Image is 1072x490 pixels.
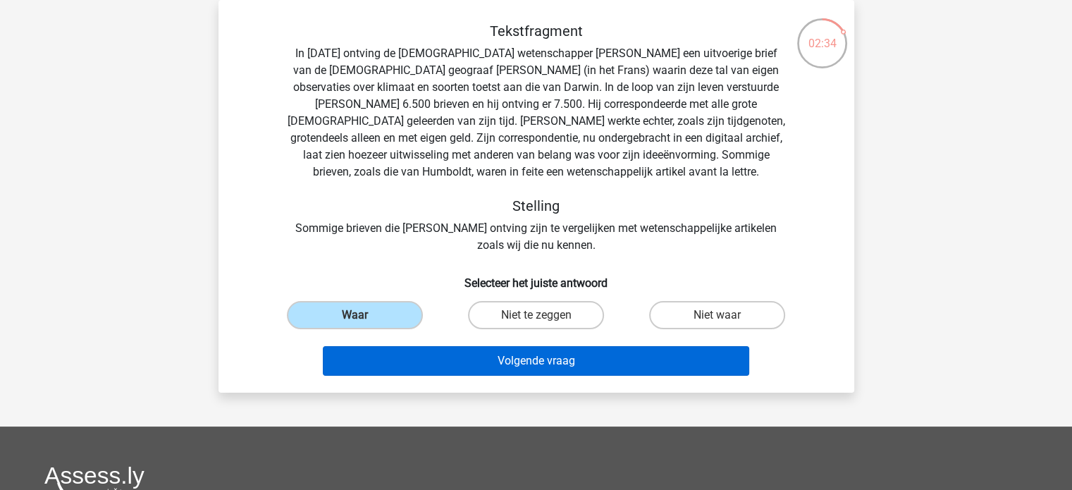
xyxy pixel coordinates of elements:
[649,301,785,329] label: Niet waar
[241,23,832,254] div: In [DATE] ontving de [DEMOGRAPHIC_DATA] wetenschapper [PERSON_NAME] een uitvoerige brief van de [...
[323,346,749,376] button: Volgende vraag
[241,265,832,290] h6: Selecteer het juiste antwoord
[468,301,604,329] label: Niet te zeggen
[286,23,787,39] h5: Tekstfragment
[286,197,787,214] h5: Stelling
[796,17,849,52] div: 02:34
[287,301,423,329] label: Waar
